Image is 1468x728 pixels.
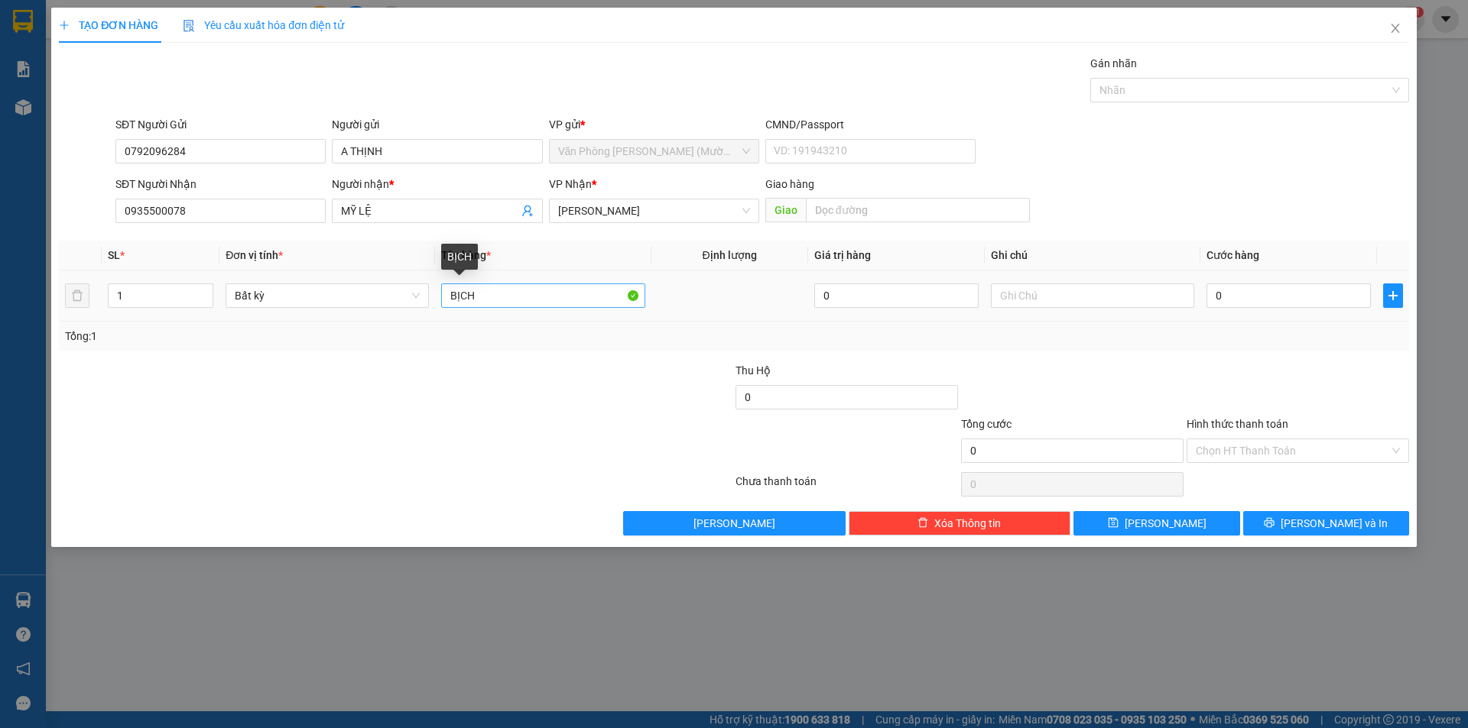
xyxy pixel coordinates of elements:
[235,284,420,307] span: Bất kỳ
[558,199,750,222] span: Phạm Ngũ Lão
[734,473,960,500] div: Chưa thanh toán
[934,515,1001,532] span: Xóa Thông tin
[65,283,89,308] button: delete
[183,19,344,31] span: Yêu cầu xuất hóa đơn điện tử
[1108,517,1119,529] span: save
[128,73,210,92] li: (c) 2017
[917,517,928,529] span: delete
[441,283,645,308] input: VD: Bàn, Ghế
[549,178,592,190] span: VP Nhận
[115,176,326,193] div: SĐT Người Nhận
[19,19,96,95] img: logo.jpg
[1207,249,1259,261] span: Cước hàng
[128,58,210,70] b: [DOMAIN_NAME]
[1389,22,1401,34] span: close
[765,116,976,133] div: CMND/Passport
[1243,511,1409,535] button: printer[PERSON_NAME] và In
[19,99,86,170] b: [PERSON_NAME]
[332,176,542,193] div: Người nhận
[814,249,871,261] span: Giá trị hàng
[558,140,750,163] span: Văn Phòng Trần Phú (Mường Thanh)
[1187,418,1288,430] label: Hình thức thanh toán
[1073,511,1239,535] button: save[PERSON_NAME]
[1383,283,1403,308] button: plus
[183,20,195,32] img: icon
[521,205,534,217] span: user-add
[623,511,846,535] button: [PERSON_NAME]
[1384,290,1402,302] span: plus
[65,328,567,345] div: Tổng: 1
[59,19,158,31] span: TẠO ĐƠN HÀNG
[814,283,979,308] input: 0
[985,241,1200,270] th: Ghi chú
[693,515,775,532] span: [PERSON_NAME]
[166,19,203,56] img: logo.jpg
[59,20,70,31] span: plus
[765,178,814,190] span: Giao hàng
[849,511,1071,535] button: deleteXóa Thông tin
[1281,515,1388,532] span: [PERSON_NAME] và In
[115,116,326,133] div: SĐT Người Gửi
[108,249,120,261] span: SL
[765,198,806,222] span: Giao
[549,116,759,133] div: VP gửi
[806,198,1030,222] input: Dọc đường
[1090,57,1137,70] label: Gán nhãn
[332,116,542,133] div: Người gửi
[1125,515,1207,532] span: [PERSON_NAME]
[703,249,757,261] span: Định lượng
[226,249,283,261] span: Đơn vị tính
[99,22,147,121] b: BIÊN NHẬN GỬI HÀNG
[1374,8,1417,50] button: Close
[1264,517,1275,529] span: printer
[961,418,1012,430] span: Tổng cước
[991,283,1194,308] input: Ghi Chú
[736,364,771,377] span: Thu Hộ
[441,244,478,270] div: BỊCH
